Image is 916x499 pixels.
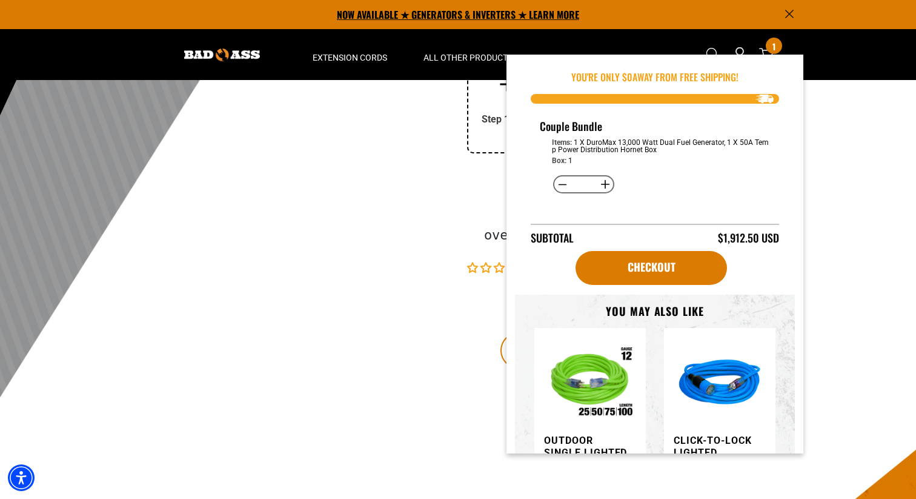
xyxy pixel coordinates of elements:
summary: Extension Cords [294,29,405,80]
div: $1,912.50 USD [718,230,779,246]
h3: Click-to-Lock Lighted Extension Cord [674,435,758,483]
summary: Search [703,45,723,64]
img: Bad Ass Extension Cords [184,49,260,61]
h3: Outdoor Single Lighted Extension Cord [544,435,629,483]
span: Apparel [549,52,585,63]
h3: You may also like [534,304,775,318]
span: Extension Cords [313,52,387,63]
a: Open this option [730,29,749,80]
h3: Couple Bundle [540,118,770,134]
div: Step 1 of 2: [482,113,532,125]
summary: All Other Products [405,29,531,80]
span: All Other Products [423,52,513,63]
img: blue [674,338,766,430]
span: 1 [772,42,775,51]
input: Quantity for Couple Bundle [572,174,596,195]
a: cart [757,47,776,62]
p: You're Only $ away from free shipping! [531,70,779,84]
img: Outdoor Single Lighted Extension Cord [544,338,636,430]
dd: 1 x DuroMax 13,000 Watt Dual Fuel Generator, 1 x 50A Temp Power Distribution Hornet Box [552,138,769,154]
dt: Box: [552,156,566,165]
div: is calculated at checkout. [467,176,725,193]
span: 0.00 stars [467,263,534,274]
div: Item added to your cart [506,55,803,454]
dt: Items: [552,138,572,147]
summary: Apparel [531,29,603,80]
span: 0 [627,70,632,84]
dd: 1 [568,156,572,165]
a: Checkout [576,251,727,285]
div: Subtotal [531,230,574,246]
div: Accessibility Menu [8,464,35,491]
